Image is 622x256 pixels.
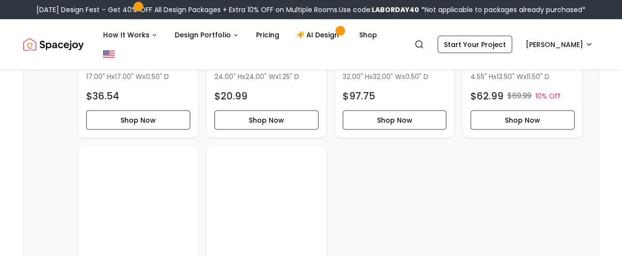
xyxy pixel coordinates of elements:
nav: Main [95,25,385,45]
span: Use code: [339,5,419,15]
p: x x [86,72,169,81]
a: Pricing [248,25,287,45]
span: 4.55" H [470,72,493,81]
img: Spacejoy Logo [23,35,84,54]
p: x x [343,72,428,81]
span: 0.50" D [405,72,428,81]
p: x x [470,72,549,81]
button: [PERSON_NAME] [520,36,599,53]
button: How It Works [95,25,165,45]
button: Shop Now [343,111,447,130]
h4: $20.99 [214,89,247,103]
div: [DATE] Design Fest – Get 40% OFF All Design Packages + Extra 10% OFF on Multiple Rooms. [36,5,586,15]
span: 1.25" D [279,72,299,81]
span: *Not applicable to packages already purchased* [419,5,586,15]
span: 17.00" W [115,72,142,81]
button: Shop Now [214,111,319,130]
button: Shop Now [86,111,190,130]
p: $69.99 [507,90,531,102]
a: AI Design [289,25,349,45]
a: Shop [351,25,385,45]
span: 11.50" D [527,72,549,81]
a: Start Your Project [438,36,512,53]
h4: $36.54 [86,89,119,103]
p: 10% Off [535,91,561,101]
span: 32.00" W [373,72,402,81]
a: Spacejoy [23,35,84,54]
b: LABORDAY40 [372,5,419,15]
p: x x [214,72,299,81]
button: Design Portfolio [167,25,246,45]
span: 24.00" H [214,72,242,81]
h4: $62.99 [470,89,503,103]
nav: Global [23,19,599,70]
span: 0.50" D [146,72,169,81]
span: 24.00" W [245,72,275,81]
span: 32.00" H [343,72,369,81]
span: 17.00" H [86,72,111,81]
h4: $97.75 [343,89,375,103]
span: 13.50" W [497,72,523,81]
img: United States [103,48,115,60]
button: Shop Now [470,111,575,130]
